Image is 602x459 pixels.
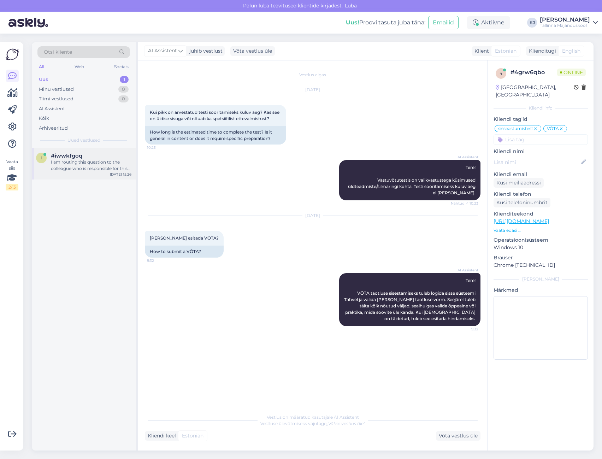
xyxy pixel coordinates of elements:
[67,137,100,143] span: Uued vestlused
[526,47,556,55] div: Klienditugi
[118,95,129,102] div: 0
[343,2,359,9] span: Luba
[494,227,588,234] p: Vaata edasi ...
[51,159,131,172] div: I am routing this question to the colleague who is responsible for this topic. The reply might ta...
[6,184,18,190] div: 2 / 3
[113,62,130,71] div: Socials
[39,105,65,112] div: AI Assistent
[120,76,129,83] div: 1
[451,201,478,206] span: Nähtud ✓ 10:23
[39,115,49,122] div: Kõik
[6,159,18,190] div: Vaata siia
[187,47,223,55] div: juhib vestlust
[145,212,480,219] div: [DATE]
[73,62,85,71] div: Web
[436,431,480,441] div: Võta vestlus üle
[148,47,177,55] span: AI Assistent
[494,158,580,166] input: Lisa nimi
[145,126,286,145] div: How long is the estimated time to complete the test? Is it general in content or does it require ...
[145,246,224,258] div: How to submit a VÕTA?
[230,46,275,56] div: Võta vestlus üle
[510,68,557,77] div: # 4grw6qbo
[494,276,588,282] div: [PERSON_NAME]
[494,190,588,198] p: Kliendi telefon
[452,154,478,160] span: AI Assistent
[145,72,480,78] div: Vestlus algas
[557,69,586,76] span: Online
[44,48,72,56] span: Otsi kliente
[452,267,478,273] span: AI Assistent
[494,134,588,145] input: Lisa tag
[51,153,82,159] span: #iwwkfgoq
[562,47,580,55] span: English
[494,236,588,244] p: Operatsioonisüsteem
[467,16,510,29] div: Aktiivne
[344,278,477,321] span: Tere! VÕTA taotluse sisestamiseks tuleb logida sisse süsteemi Tahvel ja valida [PERSON_NAME] taot...
[346,18,425,27] div: Proovi tasuta juba täna:
[150,235,219,241] span: [PERSON_NAME] esitada VÕTA?
[39,76,48,83] div: Uus
[494,171,588,178] p: Kliendi email
[39,86,74,93] div: Minu vestlused
[147,258,173,263] span: 9:32
[260,421,365,426] span: Vestluse ülevõtmiseks vajutage
[494,178,544,188] div: Küsi meiliaadressi
[37,62,46,71] div: All
[498,126,533,131] span: sisseastumistest
[540,17,598,28] a: [PERSON_NAME]Tallinna Majanduskool
[452,326,478,332] span: 9:32
[494,148,588,155] p: Kliendi nimi
[267,414,359,420] span: Vestlus on määratud kasutajale AI Assistent
[494,261,588,269] p: Chrome [TECHNICAL_ID]
[527,18,537,28] div: KJ
[494,254,588,261] p: Brauser
[494,218,549,224] a: [URL][DOMAIN_NAME]
[118,86,129,93] div: 0
[495,47,517,55] span: Estonian
[6,48,19,61] img: Askly Logo
[472,47,489,55] div: Klient
[348,165,477,195] span: Tere! Vastuvõtutestis on valikvastustega küsimused üldteadmiste/silmaringi kohta. Testi sooritami...
[496,84,574,99] div: [GEOGRAPHIC_DATA], [GEOGRAPHIC_DATA]
[145,87,480,93] div: [DATE]
[494,287,588,294] p: Märkmed
[41,155,42,160] span: i
[547,126,559,131] span: VÕTA
[494,116,588,123] p: Kliendi tag'id
[494,198,550,207] div: Küsi telefoninumbrit
[540,23,590,28] div: Tallinna Majanduskool
[428,16,459,29] button: Emailid
[39,95,73,102] div: Tiimi vestlused
[147,145,173,150] span: 10:23
[346,19,359,26] b: Uus!
[150,110,281,121] span: Kui pikk on arvestatud testi sooritamiseks kuluv aeg? Kas see on üldise sisuga või nõuab ka spets...
[182,432,203,440] span: Estonian
[494,210,588,218] p: Klienditeekond
[540,17,590,23] div: [PERSON_NAME]
[494,105,588,111] div: Kliendi info
[145,432,176,440] div: Kliendi keel
[110,172,131,177] div: [DATE] 15:26
[500,71,502,76] span: 4
[39,125,68,132] div: Arhiveeritud
[494,244,588,251] p: Windows 10
[326,421,365,426] i: „Võtke vestlus üle”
